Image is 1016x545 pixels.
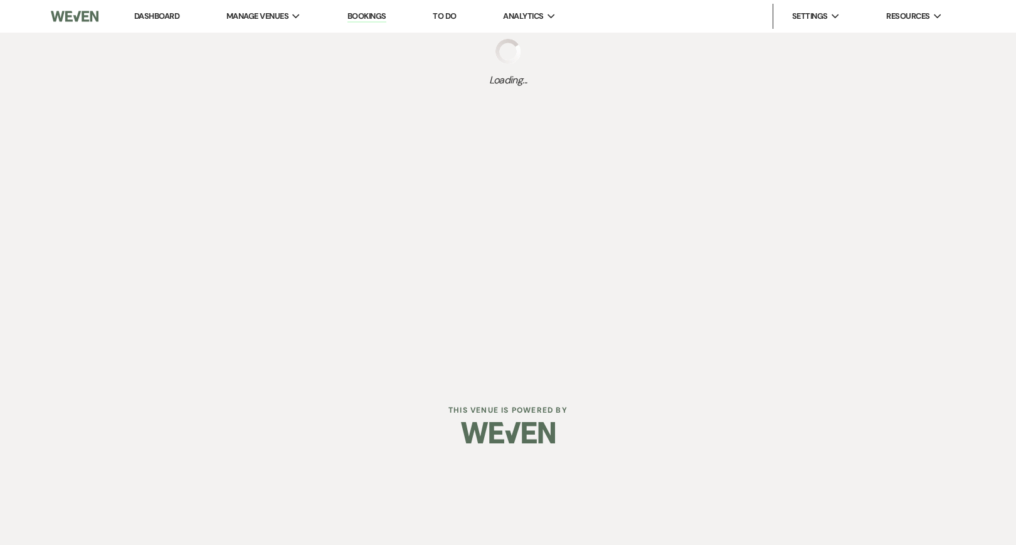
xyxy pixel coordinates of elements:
span: Manage Venues [226,10,288,23]
img: Weven Logo [51,3,98,29]
a: To Do [433,11,456,21]
a: Dashboard [134,11,179,21]
span: Resources [886,10,929,23]
span: Settings [792,10,828,23]
img: Weven Logo [461,411,555,455]
a: Bookings [347,11,386,23]
img: loading spinner [495,39,521,64]
span: Loading... [489,73,527,88]
span: Analytics [503,10,543,23]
